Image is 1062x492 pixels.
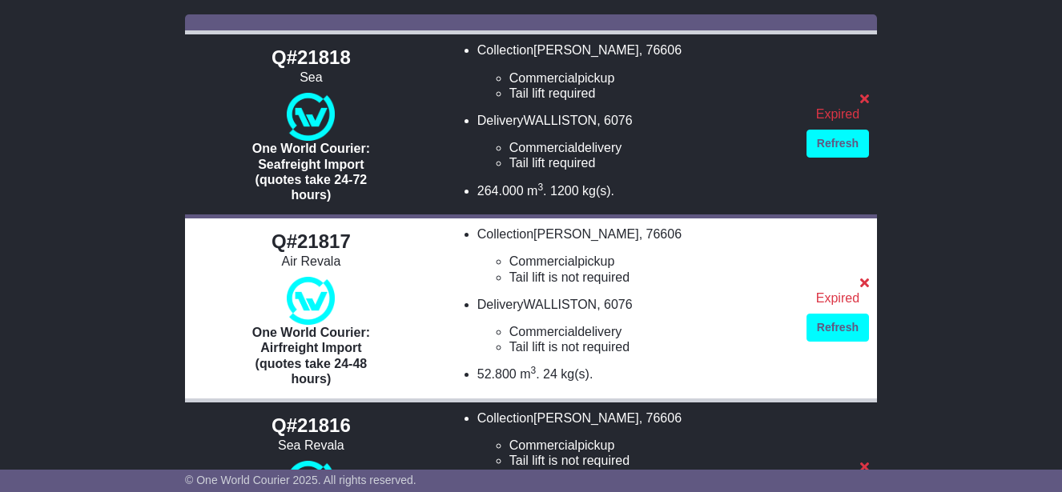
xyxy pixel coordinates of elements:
[597,298,632,311] span: , 6076
[639,43,682,57] span: , 76606
[193,438,429,453] div: Sea Revala
[477,113,790,171] li: Delivery
[193,414,429,438] div: Q#21816
[527,184,546,198] span: m .
[533,227,639,241] span: [PERSON_NAME]
[533,43,639,57] span: [PERSON_NAME]
[477,410,790,469] li: Collection
[524,114,597,127] span: WALLISTON
[509,140,790,155] li: delivery
[477,184,524,198] span: 264.000
[252,142,370,202] span: One World Courier: Seafreight Import (quotes take 24-72 hours)
[509,141,577,154] span: Commercial
[509,438,577,452] span: Commercial
[807,106,869,122] div: Expired
[509,254,577,268] span: Commercial
[509,86,790,101] li: Tail lift required
[509,453,790,468] li: Tail lift is not required
[509,70,790,86] li: pickup
[550,184,579,198] span: 1200
[537,182,543,193] sup: 3
[524,298,597,311] span: WALLISTON
[807,290,869,306] div: Expired
[509,325,577,338] span: Commercial
[639,227,682,241] span: , 76606
[509,155,790,170] li: Tail lift required
[509,438,790,453] li: pickup
[509,324,790,339] li: delivery
[582,184,614,198] span: kg(s).
[193,230,429,254] div: Q#21817
[561,367,593,381] span: kg(s).
[543,367,557,381] span: 24
[185,474,416,486] span: © One World Courier 2025. All rights reserved.
[193,70,429,85] div: Sea
[807,314,869,342] a: Refresh
[509,270,790,285] li: Tail lift is not required
[477,42,790,101] li: Collection
[477,367,517,381] span: 52.800
[509,254,790,269] li: pickup
[639,411,682,425] span: , 76606
[807,130,869,158] a: Refresh
[533,411,639,425] span: [PERSON_NAME]
[287,277,335,325] img: One World Courier: Airfreight Import (quotes take 24-48 hours)
[520,367,539,381] span: m .
[287,93,335,141] img: One World Courier: Seafreight Import (quotes take 24-72 hours)
[509,71,577,85] span: Commercial
[477,226,790,285] li: Collection
[252,326,370,386] span: One World Courier: Airfreight Import (quotes take 24-48 hours)
[597,114,632,127] span: , 6076
[477,297,790,355] li: Delivery
[531,365,537,376] sup: 3
[193,254,429,269] div: Air Revala
[509,339,790,354] li: Tail lift is not required
[193,46,429,70] div: Q#21818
